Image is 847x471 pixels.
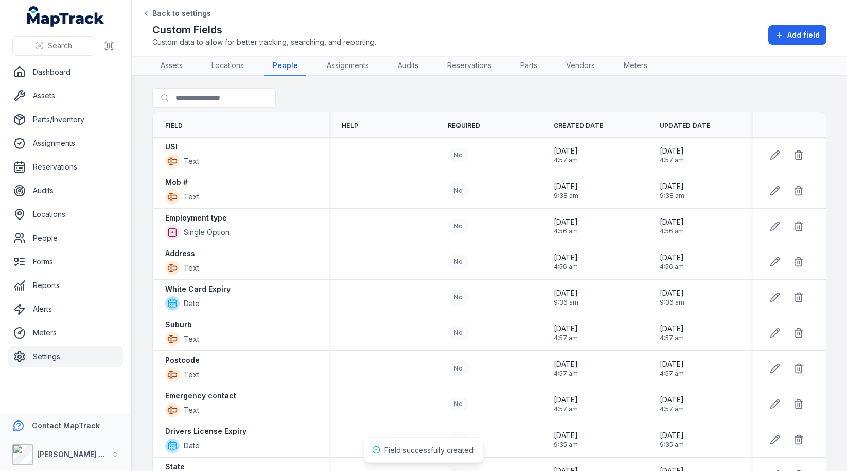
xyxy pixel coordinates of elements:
span: Search [48,41,72,51]
a: Back to settings [142,8,211,19]
div: No [448,432,469,447]
a: Assignments [8,133,123,154]
a: Assignments [319,56,377,76]
span: [DATE] [554,430,578,441]
span: 4:57 am [660,369,684,378]
span: 4:57 am [554,405,578,413]
span: [DATE] [660,430,684,441]
time: 14/10/2025, 4:57:24 am [660,359,684,378]
a: Meters [615,56,656,76]
span: 9:35 am [554,441,578,449]
strong: [PERSON_NAME] Asset Maintenance [37,450,169,459]
a: People [8,228,123,248]
span: 9:38 am [554,192,578,200]
span: [DATE] [554,324,578,334]
a: Parts [512,56,545,76]
strong: Postcode [165,355,200,365]
a: Audits [390,56,427,76]
strong: Drivers License Expiry [165,426,246,436]
div: No [448,326,469,340]
span: 9:36 am [554,298,578,307]
span: [DATE] [660,253,684,263]
span: Text [184,334,199,344]
div: No [448,183,469,198]
span: [DATE] [554,146,578,156]
span: Back to settings [152,8,211,19]
a: Meters [8,323,123,343]
span: [DATE] [660,217,684,227]
strong: USI [165,142,178,152]
time: 14/10/2025, 4:57:47 am [554,395,578,413]
span: [DATE] [660,324,684,334]
strong: Employment type [165,213,227,223]
a: People [264,56,306,76]
a: Locations [8,204,123,225]
span: [DATE] [660,288,684,298]
a: Forms [8,251,123,272]
span: Single Option [184,227,230,238]
time: 26/09/2025, 9:38:12 am [660,181,684,200]
strong: White Card Expiry [165,284,231,294]
a: Assets [152,56,191,76]
time: 26/09/2025, 9:36:13 am [554,288,578,307]
span: Field [165,122,183,130]
time: 26/09/2025, 9:35:54 am [554,430,578,449]
a: Dashboard [8,62,123,82]
strong: Contact MapTrack [32,421,100,430]
button: Search [12,36,95,56]
time: 14/10/2025, 4:57:24 am [554,359,578,378]
strong: Suburb [165,319,192,330]
span: Custom data to allow for better tracking, searching, and reporting. [152,37,376,47]
span: 9:35 am [660,441,684,449]
span: 4:57 am [660,156,684,164]
time: 14/10/2025, 4:56:52 am [660,253,684,271]
a: Reports [8,275,123,296]
span: 9:36 am [660,298,684,307]
h2: Custom Fields [152,23,376,37]
time: 14/10/2025, 4:57:38 am [554,146,578,164]
span: [DATE] [554,359,578,369]
span: 9:38 am [660,192,684,200]
time: 14/10/2025, 4:57:14 am [660,324,684,342]
span: [DATE] [660,146,684,156]
a: Audits [8,180,123,201]
div: No [448,397,469,411]
time: 26/09/2025, 9:35:54 am [660,430,684,449]
span: [DATE] [554,288,578,298]
time: 14/10/2025, 4:56:13 am [660,217,684,235]
a: Vendors [558,56,603,76]
div: No [448,361,469,376]
span: Text [184,156,199,166]
span: Text [184,192,199,202]
span: Created Date [554,122,604,130]
time: 14/10/2025, 4:57:47 am [660,395,684,413]
span: Required [448,122,480,130]
span: 4:56 am [660,263,684,271]
a: Parts/Inventory [8,109,123,130]
span: [DATE] [554,217,578,227]
span: Text [184,369,199,380]
a: Settings [8,346,123,367]
span: 4:57 am [554,369,578,378]
a: Alerts [8,299,123,319]
strong: Address [165,248,195,259]
span: [DATE] [660,181,684,192]
div: No [448,290,469,305]
time: 14/10/2025, 4:56:52 am [554,253,578,271]
time: 14/10/2025, 4:56:13 am [554,217,578,235]
span: 4:57 am [554,156,578,164]
span: Text [184,405,199,415]
span: Date [184,298,200,309]
span: Field successfully created! [384,446,475,455]
span: 4:56 am [554,227,578,235]
a: Assets [8,86,123,106]
a: Reservations [8,157,123,177]
span: Text [184,263,199,273]
span: 4:57 am [660,405,684,413]
button: Add field [768,25,826,45]
time: 14/10/2025, 4:57:38 am [660,146,684,164]
div: No [448,219,469,233]
time: 26/09/2025, 9:38:12 am [554,181,578,200]
div: No [448,148,469,162]
span: Date [184,441,200,451]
